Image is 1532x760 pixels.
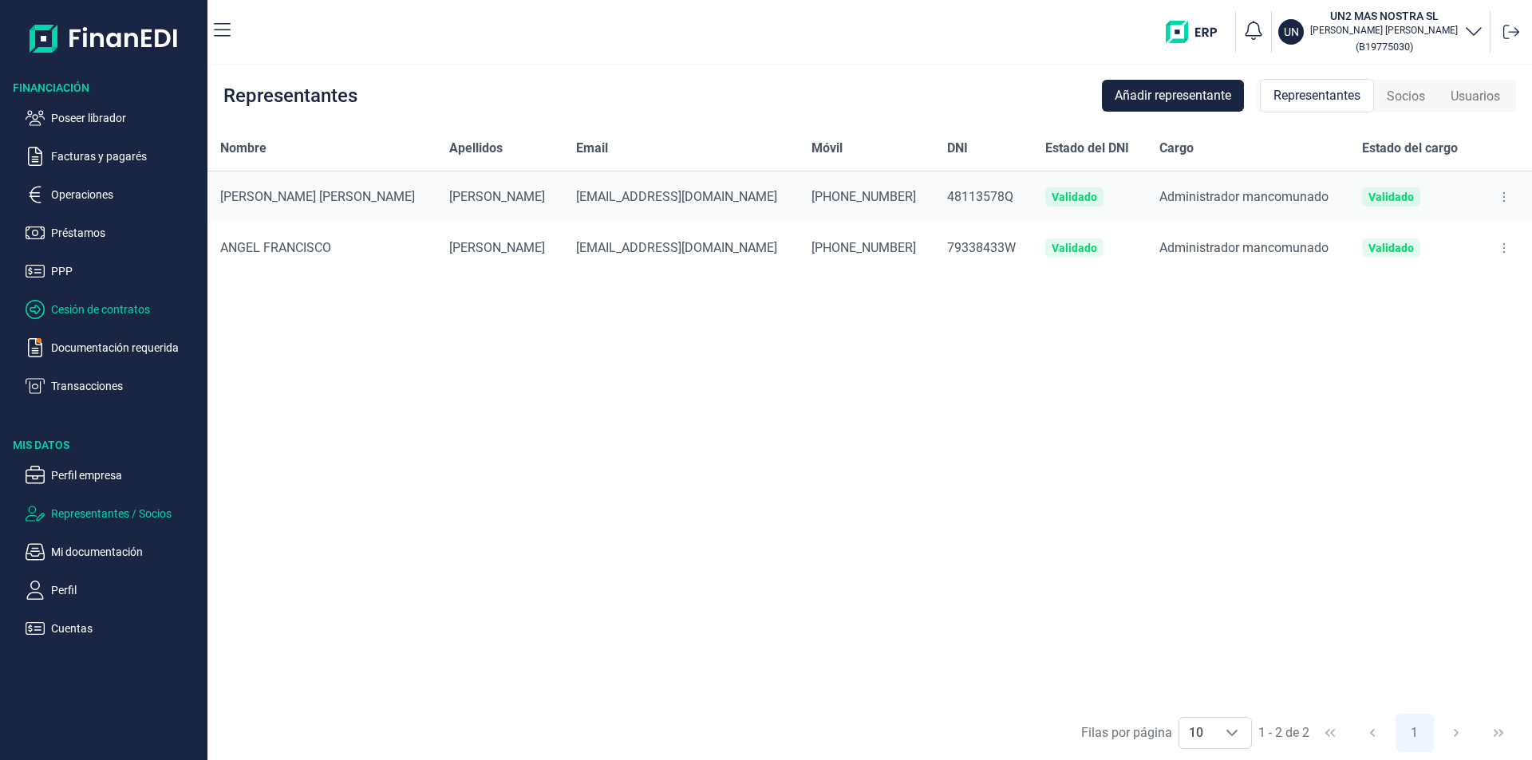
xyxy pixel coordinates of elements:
span: Socios [1387,87,1425,106]
span: [PHONE_NUMBER] [811,240,916,255]
h3: UN2 MAS NOSTRA SL [1310,8,1458,24]
div: Validado [1368,242,1414,254]
img: erp [1166,21,1229,43]
div: Usuarios [1438,81,1513,112]
span: Estado del DNI [1045,139,1129,158]
div: Representantes [1260,79,1374,112]
span: Añadir representante [1115,86,1231,105]
button: PPP [26,262,201,281]
span: Administrador mancomunado [1159,240,1329,255]
span: Usuarios [1451,87,1500,106]
button: Next Page [1437,714,1475,752]
button: Documentación requerida [26,338,201,357]
button: UNUN2 MAS NOSTRA SL[PERSON_NAME] [PERSON_NAME](B19775030) [1278,8,1483,56]
span: ANGEL FRANCISCO [220,240,331,255]
div: Filas por página [1081,723,1172,742]
span: 1 - 2 de 2 [1258,727,1309,739]
button: Last Page [1479,714,1518,752]
p: Facturas y pagarés [51,147,201,166]
p: Perfil empresa [51,466,201,485]
p: Mi documentación [51,542,201,561]
p: Perfil [51,581,201,600]
div: Representantes [223,86,357,105]
span: Estado del cargo [1362,139,1458,158]
button: Poseer librador [26,108,201,128]
button: Operaciones [26,185,201,204]
span: 10 [1179,718,1213,748]
p: Representantes / Socios [51,504,201,523]
span: [EMAIL_ADDRESS][DOMAIN_NAME] [576,189,777,204]
span: 79338433W [947,240,1016,255]
button: Añadir representante [1102,80,1244,112]
button: Mi documentación [26,542,201,561]
span: Apellidos [449,139,503,158]
button: Cesión de contratos [26,300,201,319]
span: Móvil [811,139,843,158]
button: Previous Page [1353,714,1392,752]
button: Préstamos [26,223,201,242]
button: First Page [1311,714,1349,752]
p: UN [1284,24,1299,40]
button: Cuentas [26,619,201,638]
span: DNI [947,139,968,158]
button: Page 1 [1396,714,1434,752]
span: Cargo [1159,139,1194,158]
span: Email [576,139,608,158]
button: Representantes / Socios [26,504,201,523]
span: Administrador mancomunado [1159,189,1329,204]
span: 48113578Q [947,189,1013,204]
button: Perfil empresa [26,466,201,485]
button: Facturas y pagarés [26,147,201,166]
div: Socios [1374,81,1438,112]
button: Transacciones [26,376,201,396]
span: [PERSON_NAME] [449,189,545,204]
span: Representantes [1273,86,1360,105]
p: Cesión de contratos [51,300,201,319]
small: Copiar cif [1356,41,1413,53]
span: [PERSON_NAME] [PERSON_NAME] [220,189,415,204]
p: Cuentas [51,619,201,638]
p: Préstamos [51,223,201,242]
div: Validado [1368,191,1414,203]
div: Validado [1052,191,1097,203]
span: Nombre [220,139,267,158]
span: [EMAIL_ADDRESS][DOMAIN_NAME] [576,240,777,255]
div: Validado [1052,242,1097,254]
div: Choose [1213,718,1251,748]
p: Operaciones [51,185,201,204]
p: Transacciones [51,376,201,396]
img: Logo de aplicación [30,13,179,64]
p: Poseer librador [51,108,201,128]
p: [PERSON_NAME] [PERSON_NAME] [1310,24,1458,37]
button: Perfil [26,581,201,600]
p: Documentación requerida [51,338,201,357]
p: PPP [51,262,201,281]
span: [PERSON_NAME] [449,240,545,255]
span: [PHONE_NUMBER] [811,189,916,204]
